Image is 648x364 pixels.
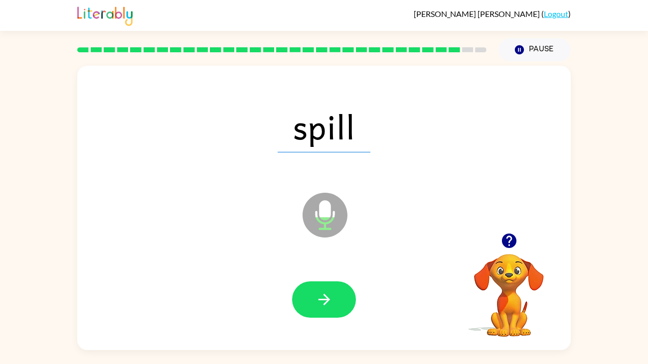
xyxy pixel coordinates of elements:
[414,9,571,18] div: ( )
[498,38,571,61] button: Pause
[414,9,541,18] span: [PERSON_NAME] [PERSON_NAME]
[77,4,133,26] img: Literably
[544,9,568,18] a: Logout
[459,239,559,338] video: Your browser must support playing .mp4 files to use Literably. Please try using another browser.
[278,101,370,152] span: spill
